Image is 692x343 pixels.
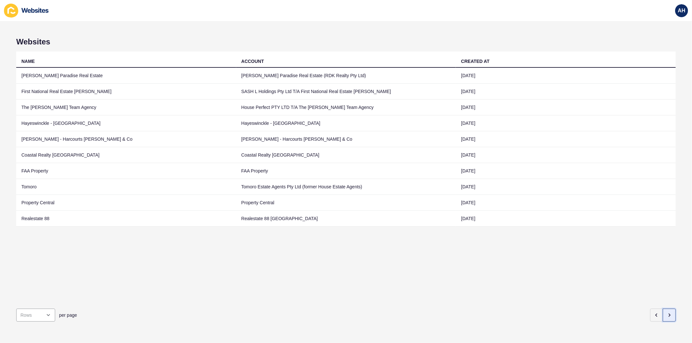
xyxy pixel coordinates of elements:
td: FAA Property [236,163,456,179]
td: Realestate 88 [GEOGRAPHIC_DATA] [236,211,456,227]
td: Coastal Realty [GEOGRAPHIC_DATA] [236,147,456,163]
td: [DATE] [456,131,676,147]
h1: Websites [16,37,676,46]
td: [DATE] [456,195,676,211]
div: NAME [21,58,35,65]
td: Hayeswinckle - [GEOGRAPHIC_DATA] [236,115,456,131]
td: [PERSON_NAME] Paradise Real Estate [16,68,236,84]
td: [DATE] [456,211,676,227]
td: FAA Property [16,163,236,179]
td: [DATE] [456,115,676,131]
td: House Perfect PTY LTD T/A The [PERSON_NAME] Team Agency [236,100,456,115]
div: ACCOUNT [241,58,264,65]
td: Property Central [16,195,236,211]
td: [DATE] [456,68,676,84]
td: Property Central [236,195,456,211]
td: [PERSON_NAME] - Harcourts [PERSON_NAME] & Co [236,131,456,147]
td: The [PERSON_NAME] Team Agency [16,100,236,115]
td: [DATE] [456,163,676,179]
div: open menu [16,309,55,322]
td: [DATE] [456,84,676,100]
td: [DATE] [456,179,676,195]
td: Tomoro [16,179,236,195]
td: Realestate 88 [16,211,236,227]
div: CREATED AT [461,58,490,65]
td: SASH L Holdings Pty Ltd T/A First National Real Estate [PERSON_NAME] [236,84,456,100]
span: AH [678,7,685,14]
td: Hayeswinckle - [GEOGRAPHIC_DATA] [16,115,236,131]
span: per page [59,312,77,318]
td: [PERSON_NAME] Paradise Real Estate (RDK Realty Pty Ltd) [236,68,456,84]
td: [DATE] [456,100,676,115]
td: [PERSON_NAME] - Harcourts [PERSON_NAME] & Co [16,131,236,147]
td: Coastal Realty [GEOGRAPHIC_DATA] [16,147,236,163]
td: First National Real Estate [PERSON_NAME] [16,84,236,100]
td: Tomoro Estate Agents Pty Ltd (former House Estate Agents) [236,179,456,195]
td: [DATE] [456,147,676,163]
